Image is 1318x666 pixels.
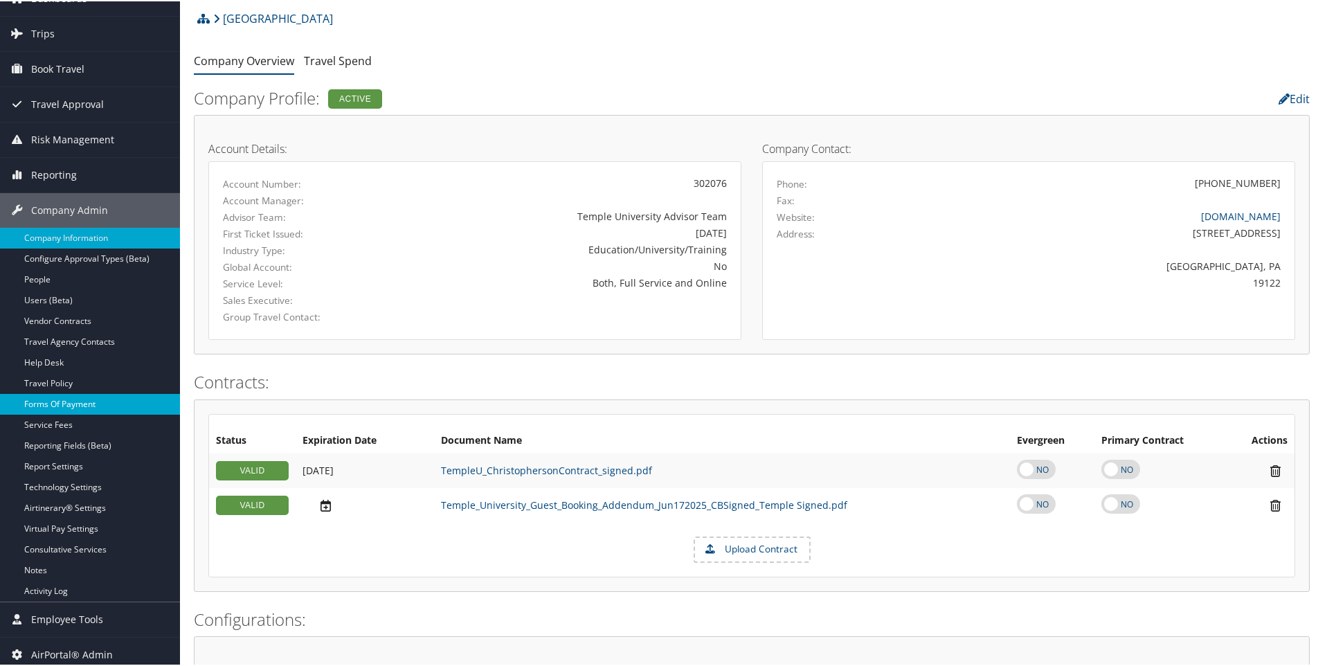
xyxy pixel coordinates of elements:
span: Travel Approval [31,86,104,120]
div: Active [328,88,382,107]
div: 302076 [398,174,727,189]
h2: Company Profile: [194,85,931,109]
h4: Company Contact: [762,142,1295,153]
div: Temple University Advisor Team [398,208,727,222]
a: Company Overview [194,52,294,67]
span: Reporting [31,156,77,191]
div: No [398,258,727,272]
th: Primary Contract [1094,427,1226,452]
label: Fax: [777,192,795,206]
span: Company Admin [31,192,108,226]
th: Evergreen [1010,427,1094,452]
div: VALID [216,460,289,479]
div: [PHONE_NUMBER] [1195,174,1281,189]
div: Add/Edit Date [303,497,427,512]
h4: Account Details: [208,142,741,153]
a: Temple_University_Guest_Booking_Addendum_Jun172025_CBSigned_Temple Signed.pdf [441,497,847,510]
th: Status [209,427,296,452]
i: Remove Contract [1263,462,1288,477]
span: Book Travel [31,51,84,85]
span: [DATE] [303,462,334,476]
th: Expiration Date [296,427,434,452]
th: Actions [1226,427,1294,452]
h2: Contracts: [194,369,1310,393]
div: VALID [216,494,289,514]
h2: Configurations: [194,606,1310,630]
label: Address: [777,226,815,240]
a: TempleU_ChristophersonContract_signed.pdf [441,462,652,476]
div: Education/University/Training [398,241,727,255]
div: Add/Edit Date [303,463,427,476]
i: Remove Contract [1263,497,1288,512]
span: Employee Tools [31,601,103,636]
a: [GEOGRAPHIC_DATA] [213,3,333,31]
label: Advisor Team: [223,209,377,223]
label: Global Account: [223,259,377,273]
label: Sales Executive: [223,292,377,306]
label: Industry Type: [223,242,377,256]
th: Document Name [434,427,1010,452]
div: [STREET_ADDRESS] [908,224,1281,239]
a: Edit [1279,90,1310,105]
label: Upload Contract [695,537,809,560]
a: [DOMAIN_NAME] [1201,208,1281,222]
span: Trips [31,15,55,50]
div: Both, Full Service and Online [398,274,727,289]
div: [GEOGRAPHIC_DATA], PA [908,258,1281,272]
label: Website: [777,209,815,223]
div: 19122 [908,274,1281,289]
label: Group Travel Contact: [223,309,377,323]
span: Risk Management [31,121,114,156]
label: Account Number: [223,176,377,190]
a: Travel Spend [304,52,372,67]
label: Service Level: [223,276,377,289]
div: [DATE] [398,224,727,239]
label: First Ticket Issued: [223,226,377,240]
label: Account Manager: [223,192,377,206]
label: Phone: [777,176,807,190]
